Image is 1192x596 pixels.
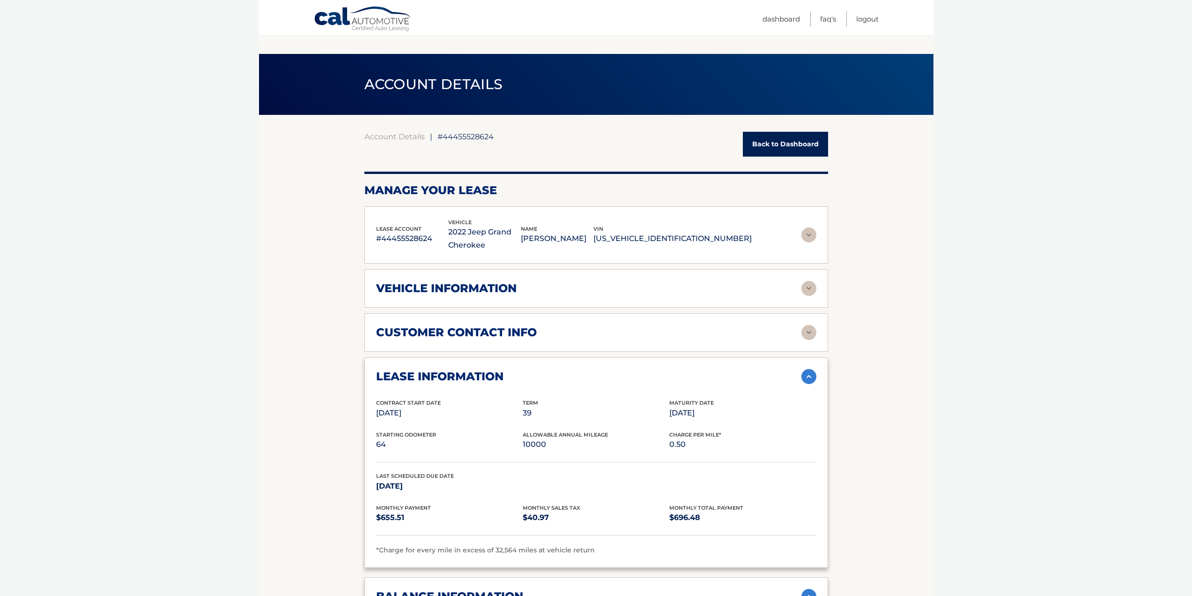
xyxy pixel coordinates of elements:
[376,480,523,493] p: [DATE]
[669,400,714,406] span: Maturity Date
[523,438,669,451] p: 10000
[376,232,449,245] p: #44455528624
[801,281,816,296] img: accordion-rest.svg
[801,325,816,340] img: accordion-rest.svg
[376,438,523,451] p: 64
[820,11,836,27] a: FAQ's
[376,473,454,479] span: Last Scheduled Due Date
[376,505,431,511] span: Monthly Payment
[593,226,603,232] span: vin
[763,11,800,27] a: Dashboard
[521,226,537,232] span: name
[523,511,669,524] p: $40.97
[364,183,828,197] h2: Manage Your Lease
[448,219,472,226] span: vehicle
[376,511,523,524] p: $655.51
[376,407,523,420] p: [DATE]
[743,132,828,157] a: Back to Dashboard
[801,227,816,242] img: accordion-rest.svg
[669,505,743,511] span: Monthly Total Payment
[669,438,816,451] p: 0.50
[376,281,517,295] h2: vehicle information
[437,132,494,141] span: #44455528624
[593,232,752,245] p: [US_VEHICLE_IDENTIFICATION_NUMBER]
[314,6,412,33] a: Cal Automotive
[376,431,436,438] span: Starting Odometer
[364,132,425,141] a: Account Details
[430,132,432,141] span: |
[376,370,503,384] h2: lease information
[523,400,538,406] span: Term
[669,511,816,524] p: $696.48
[521,232,593,245] p: [PERSON_NAME]
[376,325,537,339] h2: customer contact info
[801,369,816,384] img: accordion-active.svg
[669,431,721,438] span: Charge Per Mile*
[376,226,422,232] span: lease account
[523,505,580,511] span: Monthly Sales Tax
[364,75,503,93] span: ACCOUNT DETAILS
[376,546,595,554] span: *Charge for every mile in excess of 32,564 miles at vehicle return
[669,407,816,420] p: [DATE]
[523,431,608,438] span: Allowable Annual Mileage
[856,11,879,27] a: Logout
[523,407,669,420] p: 39
[376,400,441,406] span: Contract Start Date
[448,226,521,252] p: 2022 Jeep Grand Cherokee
